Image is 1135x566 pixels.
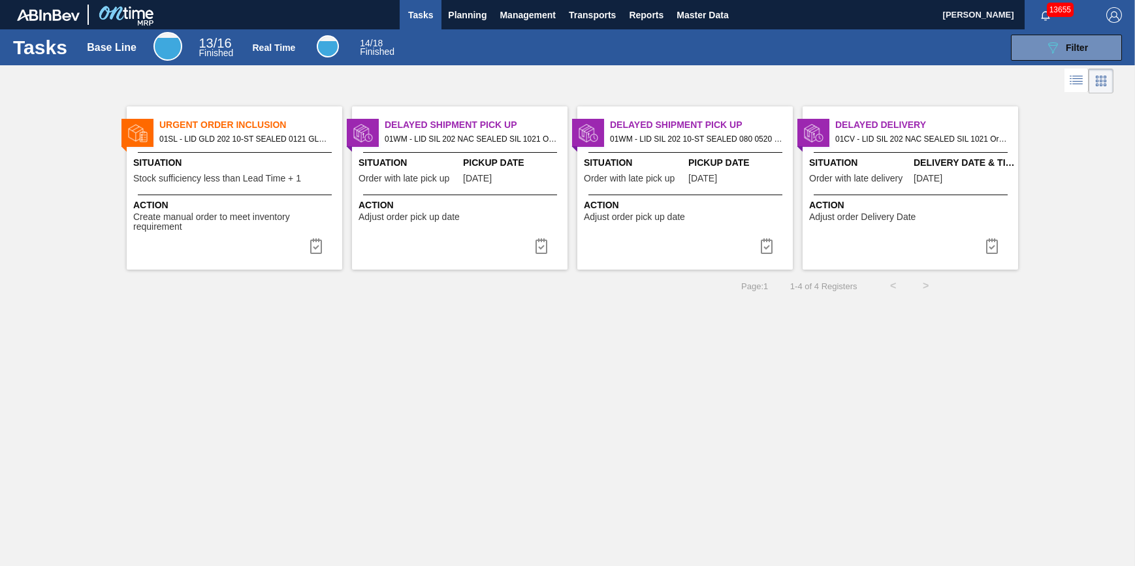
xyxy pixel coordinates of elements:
span: Delayed Shipment Pick Up [385,118,567,132]
div: Complete task: 6903198 [300,233,332,259]
img: Logout [1106,7,1122,23]
span: Stock sufficiency less than Lead Time + 1 [133,174,301,183]
img: TNhmsLtSVTkK8tSr43FrP2fwEKptu5GPRR3wAAAABJRU5ErkJggg== [17,9,80,21]
span: 01SL - LID GLD 202 10-ST SEALED 0121 GLD BALL 0 [159,132,332,146]
span: Delivery Date & Time [914,156,1015,170]
button: Notifications [1025,6,1066,24]
span: 13655 [1047,3,1074,17]
span: 01WM - LID SIL 202 NAC SEALED SIL 1021 Order - 781595 [385,132,557,146]
span: 14 [360,38,370,48]
img: status [353,123,373,143]
div: List Vision [1064,69,1089,93]
span: Order with late pick up [359,174,449,183]
div: Complete task: 6900160 [976,233,1008,259]
button: < [877,270,910,302]
span: Transports [569,7,616,23]
button: Filter [1011,35,1122,61]
span: Pickup Date [688,156,790,170]
span: Order with late delivery [809,174,903,183]
span: Action [133,198,339,212]
span: Situation [133,156,339,170]
span: Master Data [677,7,728,23]
span: 1 - 4 of 4 Registers [788,281,857,291]
div: Complete task: 6900011 [526,233,557,259]
span: Adjust order pick up date [359,212,460,222]
span: Delayed Delivery [835,118,1018,132]
span: / 16 [199,36,231,50]
span: 09/05/2025, [914,174,942,183]
span: Situation [359,156,460,170]
span: 01WM - LID SIL 202 10-ST SEALED 080 0520 PNK NE Order - 781594 [610,132,782,146]
span: 09/06/2025 [463,174,492,183]
img: icon-task complete [308,238,324,254]
span: Urgent Order Inclusion [159,118,342,132]
span: Situation [584,156,685,170]
img: status [804,123,823,143]
span: Order with late pick up [584,174,675,183]
span: Finished [199,48,233,58]
div: Real Time [253,42,296,53]
span: Management [500,7,556,23]
div: Real Time [317,35,339,57]
h1: Tasks [13,40,68,55]
span: Situation [809,156,910,170]
div: Card Vision [1089,69,1113,93]
span: Delayed Shipment Pick Up [610,118,793,132]
span: Pickup Date [463,156,564,170]
button: icon-task complete [526,233,557,259]
span: Action [359,198,564,212]
button: icon-task complete [300,233,332,259]
button: > [910,270,942,302]
img: icon-task complete [984,238,1000,254]
span: Finished [360,46,394,57]
img: status [579,123,598,143]
img: status [128,123,148,143]
div: Base Line [199,38,233,57]
div: Base Line [87,42,136,54]
span: Page : 1 [741,281,768,291]
img: icon-task complete [759,238,775,254]
button: icon-task complete [976,233,1008,259]
span: / 18 [360,38,383,48]
span: Adjust order pick up date [584,212,685,222]
div: Real Time [360,39,394,56]
span: Planning [448,7,487,23]
span: Reports [629,7,663,23]
span: Create manual order to meet inventory requirement [133,212,339,232]
span: 09/06/2025 [688,174,717,183]
span: Tasks [406,7,435,23]
span: 13 [199,36,213,50]
img: icon-task complete [534,238,549,254]
div: Base Line [153,32,182,61]
button: icon-task complete [751,233,782,259]
span: Adjust order Delivery Date [809,212,916,222]
span: Action [584,198,790,212]
span: Action [809,198,1015,212]
div: Complete task: 6900012 [751,233,782,259]
span: Filter [1066,42,1088,53]
span: 01CV - LID SIL 202 NAC SEALED SIL 1021 Order - 777614 [835,132,1008,146]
